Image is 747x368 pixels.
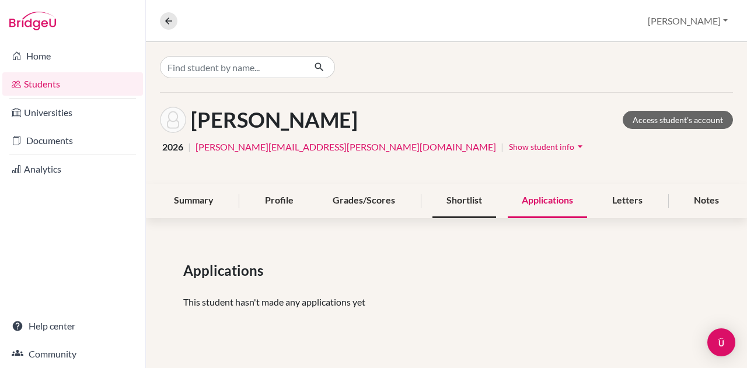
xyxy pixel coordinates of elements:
[183,260,268,281] span: Applications
[191,107,358,132] h1: [PERSON_NAME]
[160,184,228,218] div: Summary
[2,101,143,124] a: Universities
[707,328,735,356] div: Open Intercom Messenger
[509,142,574,152] span: Show student info
[2,157,143,181] a: Analytics
[2,72,143,96] a: Students
[160,107,186,133] img: Shantel Olivier's avatar
[501,140,504,154] span: |
[680,184,733,218] div: Notes
[188,140,191,154] span: |
[162,140,183,154] span: 2026
[2,129,143,152] a: Documents
[2,342,143,366] a: Community
[432,184,496,218] div: Shortlist
[643,10,733,32] button: [PERSON_NAME]
[623,111,733,129] a: Access student's account
[508,138,587,156] button: Show student infoarrow_drop_down
[2,314,143,338] a: Help center
[598,184,657,218] div: Letters
[574,141,586,152] i: arrow_drop_down
[9,12,56,30] img: Bridge-U
[183,295,710,309] p: This student hasn't made any applications yet
[508,184,587,218] div: Applications
[160,56,305,78] input: Find student by name...
[2,44,143,68] a: Home
[319,184,409,218] div: Grades/Scores
[196,140,496,154] a: [PERSON_NAME][EMAIL_ADDRESS][PERSON_NAME][DOMAIN_NAME]
[251,184,308,218] div: Profile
